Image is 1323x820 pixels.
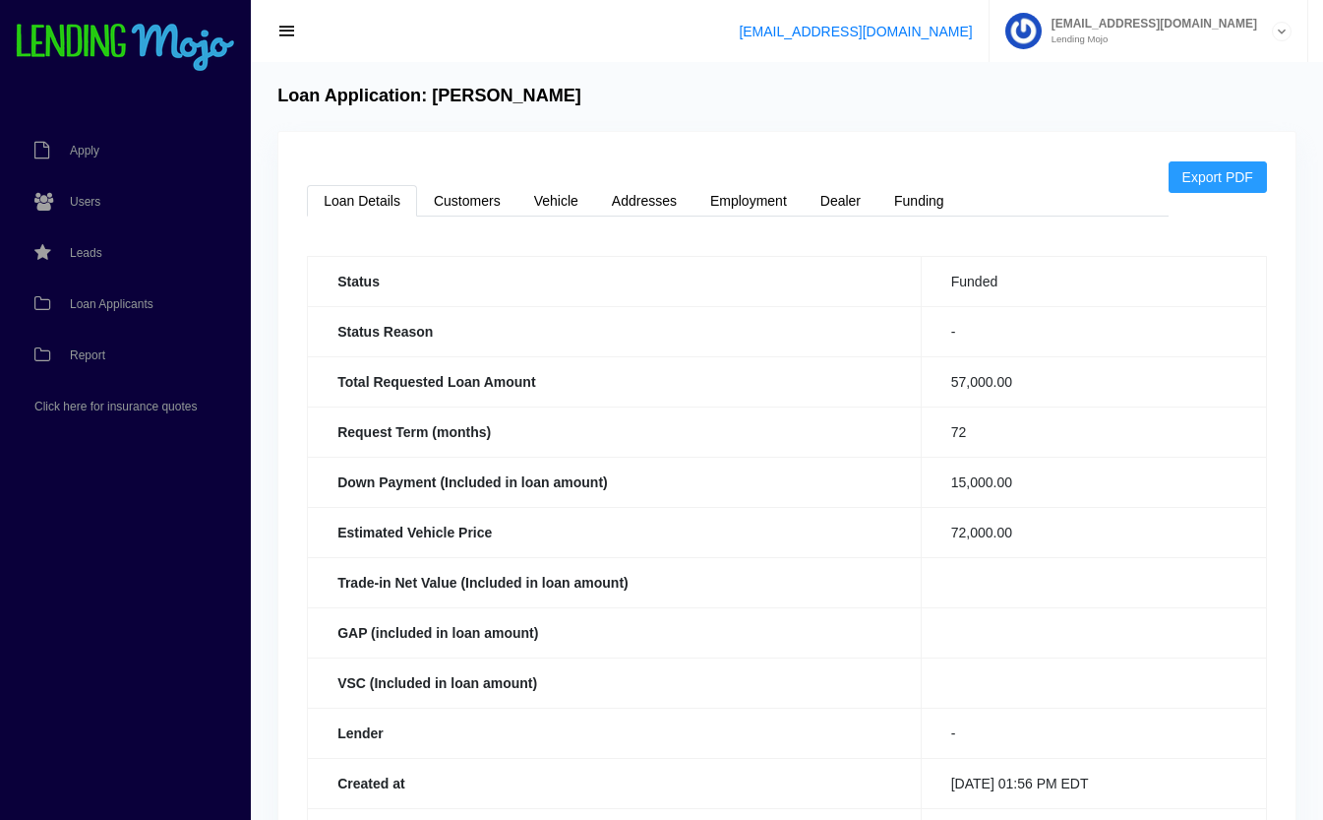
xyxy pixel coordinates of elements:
th: Lender [308,708,922,758]
span: Users [70,196,100,208]
a: [EMAIL_ADDRESS][DOMAIN_NAME] [739,24,972,39]
th: Total Requested Loan Amount [308,356,922,407]
span: Click here for insurance quotes [34,401,197,412]
a: Customers [417,185,517,217]
td: - [921,306,1266,356]
span: Report [70,349,105,361]
th: Trade-in Net Value (Included in loan amount) [308,557,922,607]
th: VSC (Included in loan amount) [308,658,922,708]
a: Funding [877,185,961,217]
td: 15,000.00 [921,457,1266,507]
th: Request Term (months) [308,407,922,457]
span: Loan Applicants [70,298,153,310]
td: 72,000.00 [921,507,1266,557]
td: - [921,708,1266,758]
td: [DATE] 01:56 PM EDT [921,758,1266,808]
th: Status [308,256,922,306]
th: Created at [308,758,922,808]
th: Status Reason [308,306,922,356]
img: logo-small.png [15,24,236,73]
span: [EMAIL_ADDRESS][DOMAIN_NAME] [1042,18,1257,30]
th: Down Payment (Included in loan amount) [308,457,922,507]
td: Funded [921,256,1266,306]
img: Profile image [1005,13,1042,49]
a: Addresses [595,185,693,217]
th: GAP (included in loan amount) [308,607,922,658]
small: Lending Mojo [1042,34,1257,44]
a: Loan Details [307,185,417,217]
a: Dealer [804,185,877,217]
td: 72 [921,407,1266,457]
span: Leads [70,247,102,259]
a: Export PDF [1169,161,1267,193]
a: Vehicle [517,185,595,217]
td: 57,000.00 [921,356,1266,407]
h4: Loan Application: [PERSON_NAME] [277,86,581,107]
th: Estimated Vehicle Price [308,507,922,557]
span: Apply [70,145,99,157]
a: Employment [693,185,804,217]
